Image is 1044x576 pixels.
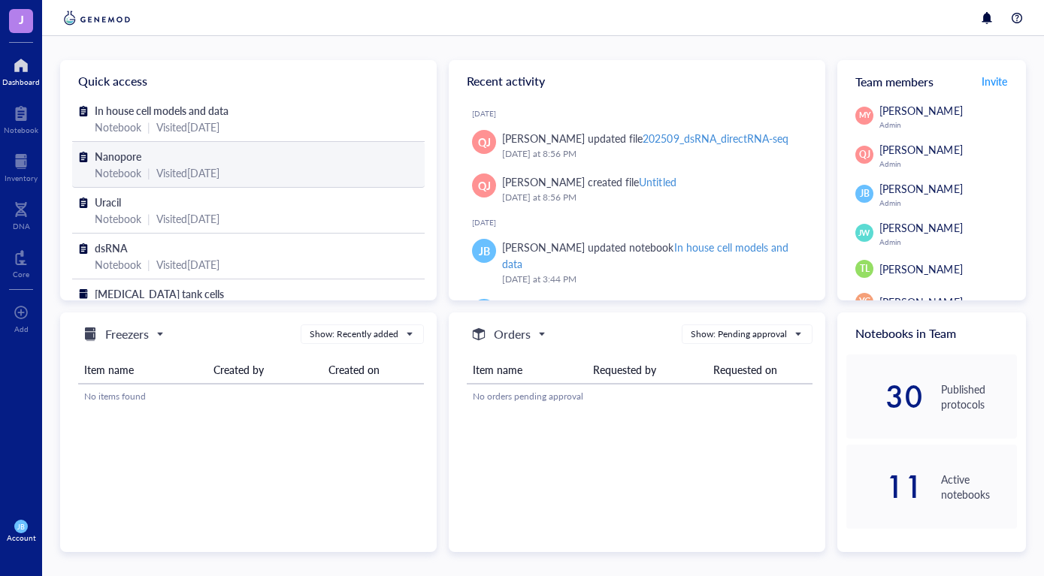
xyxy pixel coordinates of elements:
[5,173,38,182] div: Inventory
[846,385,922,409] div: 30
[860,262,870,276] span: TL
[502,173,676,190] div: [PERSON_NAME] created file
[84,390,418,403] div: No items found
[941,381,1017,412] div: Published protocols
[2,53,40,86] a: Dashboard
[472,109,813,118] div: [DATE]
[461,233,813,293] a: JB[PERSON_NAME] updated notebookIn house cell models and data[DATE] at 3:44 PM
[207,356,322,384] th: Created by
[13,246,29,279] a: Core
[95,164,141,181] div: Notebook
[95,210,141,227] div: Notebook
[879,181,962,196] span: [PERSON_NAME]
[322,356,424,384] th: Created on
[95,286,224,301] span: [MEDICAL_DATA] tank cells
[837,60,1026,102] div: Team members
[858,227,870,239] span: JW
[95,256,141,273] div: Notebook
[879,220,962,235] span: [PERSON_NAME]
[7,533,36,542] div: Account
[4,125,38,134] div: Notebook
[95,103,228,118] span: In house cell models and data
[156,256,219,273] div: Visited [DATE]
[879,103,962,118] span: [PERSON_NAME]
[494,325,531,343] h5: Orders
[60,9,134,27] img: genemod-logo
[147,119,150,135] div: |
[981,69,1008,93] button: Invite
[860,187,870,201] span: JB
[639,174,676,189] div: Untitled
[502,272,801,287] div: [DATE] at 3:44 PM
[461,167,813,211] a: QJ[PERSON_NAME] created fileUntitled[DATE] at 8:56 PM
[14,324,29,333] div: Add
[461,124,813,167] a: QJ[PERSON_NAME] updated file202509_dsRNA_directRNA-seq[DATE] at 8:56 PM
[478,134,491,150] span: QJ
[879,159,1017,168] div: Admin
[17,523,24,531] span: JB
[78,356,207,384] th: Item name
[13,222,30,231] div: DNA
[310,327,398,341] div: Show: Recently added
[19,10,24,29] span: J
[95,119,141,135] div: Notebook
[147,256,150,273] div: |
[473,390,806,403] div: No orders pending approval
[502,190,801,205] div: [DATE] at 8:56 PM
[879,120,1017,129] div: Admin
[95,149,141,164] span: Nanopore
[587,356,707,384] th: Requested by
[5,149,38,182] a: Inventory
[478,177,491,194] span: QJ
[982,74,1007,89] span: Invite
[502,146,801,161] div: [DATE] at 8:56 PM
[859,295,870,309] span: YC
[156,210,219,227] div: Visited [DATE]
[858,110,870,121] span: MY
[60,60,437,102] div: Quick access
[156,119,219,135] div: Visited [DATE]
[941,472,1017,502] div: Active notebooks
[95,195,121,210] span: Uracil
[846,475,922,499] div: 11
[105,325,149,343] h5: Freezers
[879,142,962,157] span: [PERSON_NAME]
[707,356,813,384] th: Requested on
[879,198,1017,207] div: Admin
[156,164,219,181] div: Visited [DATE]
[95,240,128,255] span: dsRNA
[837,312,1026,354] div: Notebooks in Team
[879,237,1017,246] div: Admin
[502,130,788,146] div: [PERSON_NAME] updated file
[643,131,788,146] div: 202509_dsRNA_directRNA-seq
[467,356,587,384] th: Item name
[502,239,801,272] div: [PERSON_NAME] updated notebook
[2,77,40,86] div: Dashboard
[479,243,490,259] span: JB
[13,270,29,279] div: Core
[472,218,813,227] div: [DATE]
[879,294,962,309] span: [PERSON_NAME]
[879,261,962,276] span: [PERSON_NAME]
[4,101,38,134] a: Notebook
[147,164,150,181] div: |
[859,148,870,161] span: QJ
[449,60,825,102] div: Recent activity
[13,198,30,231] a: DNA
[147,210,150,227] div: |
[691,327,787,341] div: Show: Pending approval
